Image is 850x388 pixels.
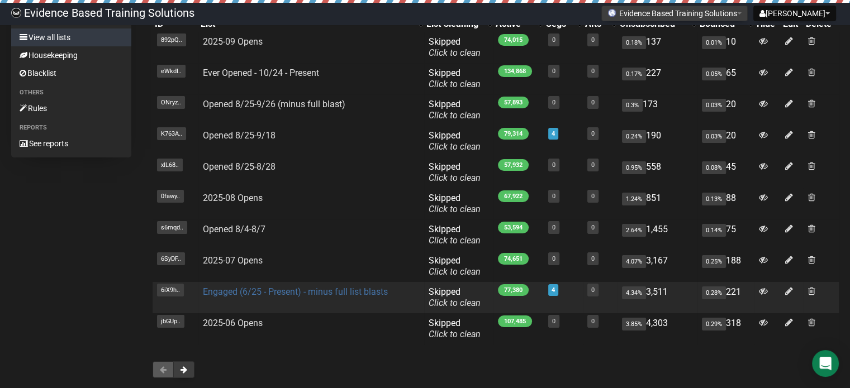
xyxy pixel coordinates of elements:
a: Click to clean [429,204,481,214]
td: 851 [618,188,697,219]
span: 0.95% [622,161,646,174]
span: Skipped [429,318,481,339]
span: Skipped [429,255,481,277]
span: 134,868 [498,65,532,77]
span: 74,015 [498,34,529,46]
li: Reports [11,121,131,135]
li: Others [11,86,131,99]
a: Housekeeping [11,46,131,64]
td: 3,511 [618,282,697,313]
td: 137 [618,32,697,63]
a: 2025-09 Opens [203,36,263,47]
a: Engaged (6/25 - Present) - minus full list blasts [203,286,388,297]
td: 3,167 [618,251,697,282]
a: 4 [552,130,555,137]
span: 2.64% [622,224,646,237]
span: 107,485 [498,315,532,327]
td: 318 [697,313,754,344]
a: 0 [591,255,595,262]
a: 0 [591,161,595,169]
span: 6iX9h.. [157,284,184,296]
td: 20 [697,126,754,157]
td: 558 [618,157,697,188]
button: [PERSON_NAME] [753,6,836,21]
span: 0.08% [702,161,726,174]
span: 0.03% [702,99,726,112]
span: 0.29% [702,318,726,330]
a: 0 [552,99,555,106]
span: 4.07% [622,255,646,268]
span: xlL68.. [157,159,183,171]
a: See reports [11,135,131,152]
td: 88 [697,188,754,219]
a: 2025-06 Opens [203,318,263,328]
td: 45 [697,157,754,188]
button: Evidence Based Training Solutions [601,6,748,21]
a: 0 [591,68,595,75]
span: 892pQ.. [157,33,186,46]
span: 0.03% [702,130,726,143]
td: 1,455 [618,219,697,251]
a: 0 [591,36,595,44]
a: Click to clean [429,47,481,58]
td: 75 [697,219,754,251]
a: Click to clean [429,235,481,246]
a: 0 [552,68,555,75]
span: jbGUp.. [157,315,184,328]
span: Skipped [429,99,481,121]
a: Blacklist [11,64,131,82]
span: 53,594 [498,222,529,233]
a: View all lists [11,28,131,46]
span: 67,922 [498,190,529,202]
span: Skipped [429,224,481,246]
a: Ever Opened - 10/24 - Present [203,68,319,78]
a: Opened 8/25-9/26 (minus full blast) [203,99,345,109]
span: 0.14% [702,224,726,237]
a: 0 [552,255,555,262]
span: 0.01% [702,36,726,49]
a: 0 [552,161,555,169]
span: 3.85% [622,318,646,330]
a: Click to clean [429,173,481,183]
td: 65 [697,63,754,94]
a: 2025-07 Opens [203,255,263,266]
span: 0.25% [702,255,726,268]
a: Click to clean [429,110,481,121]
a: Click to clean [429,298,481,308]
img: 6a635aadd5b086599a41eda90e0773ac [11,8,21,18]
a: 0 [591,286,595,294]
span: 0.18% [622,36,646,49]
span: 57,932 [498,159,529,171]
td: 221 [697,282,754,313]
a: Opened 8/25-9/18 [203,130,276,141]
a: 0 [591,99,595,106]
span: Skipped [429,68,481,89]
span: 0.3% [622,99,643,112]
a: 0 [591,224,595,231]
span: Skipped [429,193,481,214]
a: 0 [552,318,555,325]
span: 0.28% [702,286,726,299]
span: 0fawy.. [157,190,184,203]
span: Skipped [429,36,481,58]
td: 4,303 [618,313,697,344]
span: Skipped [429,286,481,308]
a: 0 [552,193,555,200]
span: 0.05% [702,68,726,80]
a: Opened 8/25-8/28 [203,161,276,172]
span: 0.13% [702,193,726,205]
span: K763A.. [157,127,186,140]
span: Skipped [429,161,481,183]
a: Click to clean [429,266,481,277]
span: 4.34% [622,286,646,299]
td: 10 [697,32,754,63]
span: 6SyDF.. [157,252,185,265]
span: 79,314 [498,128,529,140]
span: 74,651 [498,253,529,265]
div: Open Intercom Messenger [812,350,839,377]
span: ONryz.. [157,96,185,109]
a: 2025-08 Opens [203,193,263,203]
span: 0.24% [622,130,646,143]
td: 173 [618,94,697,126]
a: Click to clean [429,141,481,152]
